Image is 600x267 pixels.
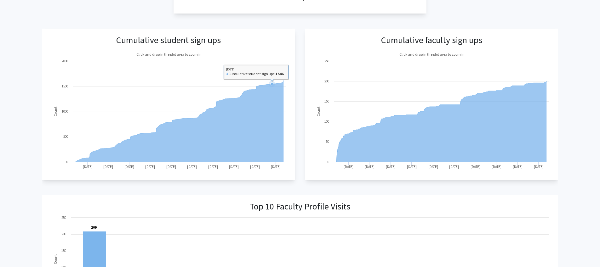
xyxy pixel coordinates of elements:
text: 200 [324,79,329,83]
h3: Cumulative student sign ups [116,35,221,46]
text: 250 [61,215,66,220]
h3: Top 10 Faculty Profile Visits [250,201,350,212]
text: Count [316,107,321,116]
h3: Cumulative faculty sign ups [381,35,482,46]
text: [DATE] [104,164,113,169]
text: 209 [91,225,97,230]
text: [DATE] [534,164,544,169]
text: [DATE] [250,164,260,169]
text: Count [53,107,58,116]
text: Click and drag in the plot area to zoom in [136,52,202,57]
text: 1000 [62,109,68,114]
text: [DATE] [428,164,438,169]
text: [DATE] [83,164,93,169]
text: [DATE] [471,164,480,169]
text: [DATE] [271,164,281,169]
text: [DATE] [187,164,197,169]
text: 200 [61,232,66,236]
text: 150 [61,248,66,253]
text: 0 [66,160,68,164]
text: Count [53,254,58,264]
text: [DATE] [166,164,176,169]
text: Click and drag in the plot area to zoom in [399,52,465,57]
text: 150 [324,99,329,103]
text: [DATE] [208,164,218,169]
text: 250 [324,59,329,63]
text: [DATE] [125,164,134,169]
text: [DATE] [386,164,396,169]
text: [DATE] [146,164,155,169]
text: [DATE] [365,164,374,169]
text: 50 [326,139,329,144]
text: 1500 [62,84,68,88]
text: [DATE] [407,164,417,169]
text: [DATE] [492,164,501,169]
text: 0 [328,160,329,164]
iframe: Chat [5,239,27,262]
text: 500 [63,134,68,139]
text: 100 [324,119,329,124]
text: 2000 [62,59,68,63]
text: [DATE] [513,164,523,169]
text: [DATE] [449,164,459,169]
text: [DATE] [229,164,239,169]
text: [DATE] [344,164,354,169]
